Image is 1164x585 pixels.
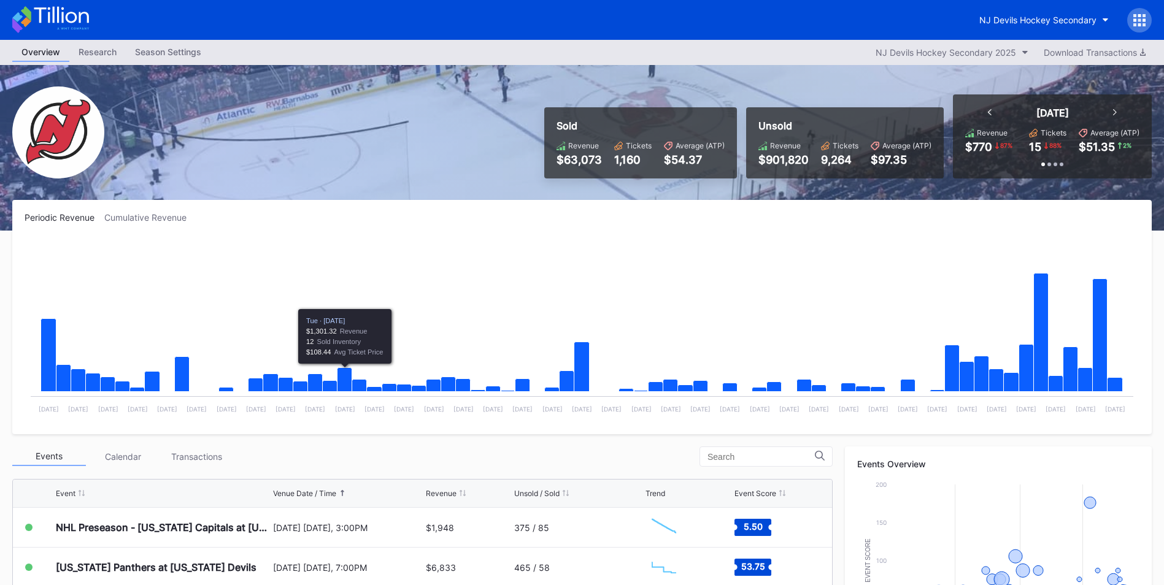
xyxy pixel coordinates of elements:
[424,405,444,413] text: [DATE]
[614,153,652,166] div: 1,160
[646,489,665,498] div: Trend
[542,405,563,413] text: [DATE]
[876,47,1016,58] div: NJ Devils Hockey Secondary 2025
[1076,405,1096,413] text: [DATE]
[394,405,414,413] text: [DATE]
[741,561,765,572] text: 53.75
[707,452,815,462] input: Search
[56,489,75,498] div: Event
[126,43,210,61] div: Season Settings
[898,405,918,413] text: [DATE]
[69,43,126,61] div: Research
[1044,47,1146,58] div: Download Transactions
[187,405,207,413] text: [DATE]
[876,481,887,488] text: 200
[868,405,888,413] text: [DATE]
[557,153,602,166] div: $63,073
[364,405,385,413] text: [DATE]
[25,212,104,223] div: Periodic Revenue
[1122,140,1133,150] div: 2 %
[426,489,457,498] div: Revenue
[1038,44,1152,61] button: Download Transactions
[957,405,977,413] text: [DATE]
[676,141,725,150] div: Average (ATP)
[1041,128,1066,137] div: Tickets
[514,522,549,533] div: 375 / 85
[160,447,233,466] div: Transactions
[999,140,1014,150] div: 87 %
[758,153,809,166] div: $901,820
[720,405,740,413] text: [DATE]
[871,153,931,166] div: $97.35
[104,212,196,223] div: Cumulative Revenue
[12,447,86,466] div: Events
[646,552,682,583] svg: Chart title
[626,141,652,150] div: Tickets
[98,405,118,413] text: [DATE]
[839,405,859,413] text: [DATE]
[1036,107,1069,119] div: [DATE]
[568,141,599,150] div: Revenue
[157,405,177,413] text: [DATE]
[821,153,858,166] div: 9,264
[979,15,1097,25] div: NJ Devils Hockey Secondary
[512,405,533,413] text: [DATE]
[876,557,887,564] text: 100
[770,141,801,150] div: Revenue
[661,405,681,413] text: [DATE]
[646,512,682,543] svg: Chart title
[809,405,829,413] text: [DATE]
[305,405,325,413] text: [DATE]
[734,489,776,498] div: Event Score
[69,43,126,62] a: Research
[86,447,160,466] div: Calendar
[572,405,592,413] text: [DATE]
[217,405,237,413] text: [DATE]
[1029,140,1041,153] div: 15
[882,141,931,150] div: Average (ATP)
[743,521,762,532] text: 5.50
[483,405,503,413] text: [DATE]
[1105,405,1125,413] text: [DATE]
[273,562,423,573] div: [DATE] [DATE], 7:00PM
[631,405,652,413] text: [DATE]
[965,140,992,153] div: $770
[335,405,355,413] text: [DATE]
[927,405,947,413] text: [DATE]
[865,538,871,583] text: Event Score
[12,86,104,178] img: NJ_Devils_Hockey_Secondary.png
[12,43,69,62] a: Overview
[557,120,725,132] div: Sold
[664,153,725,166] div: $54.37
[273,522,423,533] div: [DATE] [DATE], 3:00PM
[56,521,270,533] div: NHL Preseason - [US_STATE] Capitals at [US_STATE] Devils (Split Squad)
[690,405,711,413] text: [DATE]
[876,519,887,526] text: 150
[779,405,800,413] text: [DATE]
[601,405,622,413] text: [DATE]
[276,405,296,413] text: [DATE]
[128,405,148,413] text: [DATE]
[1090,128,1139,137] div: Average (ATP)
[1048,140,1063,150] div: 88 %
[39,405,59,413] text: [DATE]
[857,459,1139,469] div: Events Overview
[426,562,456,573] div: $6,833
[987,405,1007,413] text: [DATE]
[273,489,336,498] div: Venue Date / Time
[56,561,256,573] div: [US_STATE] Panthers at [US_STATE] Devils
[758,120,931,132] div: Unsold
[514,489,560,498] div: Unsold / Sold
[833,141,858,150] div: Tickets
[977,128,1008,137] div: Revenue
[68,405,88,413] text: [DATE]
[1046,405,1066,413] text: [DATE]
[1079,140,1115,153] div: $51.35
[869,44,1035,61] button: NJ Devils Hockey Secondary 2025
[750,405,770,413] text: [DATE]
[514,562,550,573] div: 465 / 58
[126,43,210,62] a: Season Settings
[453,405,474,413] text: [DATE]
[25,238,1139,422] svg: Chart title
